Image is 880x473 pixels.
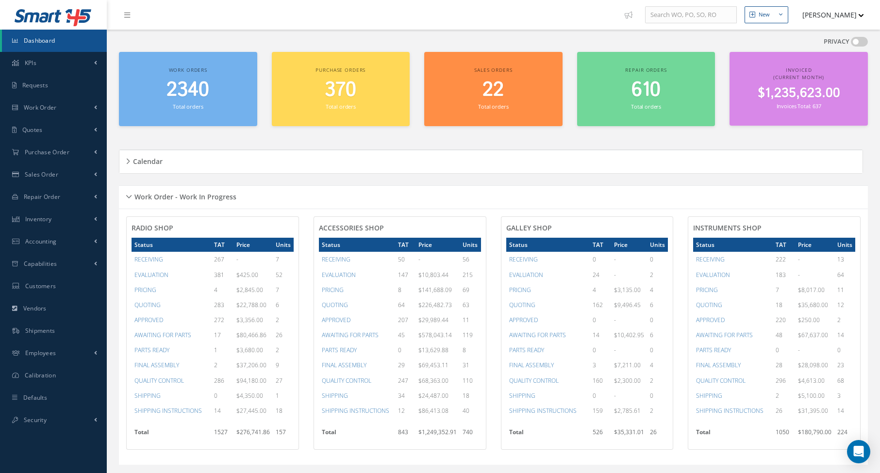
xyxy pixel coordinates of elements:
a: APPROVED [696,316,725,324]
span: (Current Month) [773,74,824,81]
td: 18 [273,403,294,418]
span: 370 [325,76,356,104]
span: $80,466.86 [236,331,266,339]
a: EVALUATION [696,271,730,279]
td: 6 [647,327,668,343]
td: 159 [590,403,611,418]
span: Invoiced [786,66,812,73]
span: Calibration [25,371,56,379]
span: Inventory [25,215,52,223]
a: APPROVED [509,316,538,324]
td: 296 [773,373,795,388]
a: PARTS READY [134,346,169,354]
button: [PERSON_NAME] [793,5,864,24]
span: $22,788.00 [236,301,266,309]
a: RECEIVING [134,255,163,263]
span: Purchase orders [315,66,365,73]
td: 119 [460,327,481,343]
a: PRICING [134,286,156,294]
td: 9 [273,358,294,373]
td: 1 [273,388,294,403]
th: Price [795,238,834,252]
a: RECEIVING [696,255,725,263]
td: 26 [273,327,294,343]
h5: Work Order - Work In Progress [132,190,236,201]
td: 34 [395,388,415,403]
span: $425.00 [236,271,258,279]
span: Employees [25,349,56,357]
label: PRIVACY [824,37,849,47]
a: QUALITY CONTROL [509,376,559,385]
td: 1527 [211,425,233,444]
span: $578,043.14 [418,331,452,339]
th: Total [506,425,590,444]
a: PARTS READY [509,346,544,354]
span: 610 [631,76,661,104]
td: 0 [590,252,611,267]
small: Total orders [631,103,661,110]
a: PRICING [696,286,718,294]
td: 215 [460,267,481,282]
span: - [614,316,616,324]
span: $5,100.00 [798,391,825,400]
td: 23 [834,358,855,373]
span: Requests [22,81,48,89]
td: 2 [834,312,855,327]
td: 0 [211,388,233,403]
span: Accounting [25,237,57,245]
th: TAT [211,238,233,252]
th: Price [415,238,460,252]
td: 2 [273,312,294,327]
th: TAT [773,238,795,252]
span: $7,211.00 [614,361,641,369]
button: New [745,6,788,23]
span: - [798,346,800,354]
td: 14 [834,403,855,418]
td: 2 [647,403,668,418]
td: 11 [460,312,481,327]
td: 0 [395,343,415,358]
td: 2 [273,343,294,358]
a: Work orders 2340 Total orders [119,52,257,126]
th: Units [647,238,668,252]
h4: RADIO SHOP [132,224,294,232]
span: $31,395.00 [798,407,828,415]
span: $9,496.45 [614,301,641,309]
td: 18 [773,297,795,312]
td: 0 [590,312,611,327]
span: - [614,255,616,263]
span: $3,135.00 [614,286,641,294]
span: $27,445.00 [236,407,266,415]
span: $69,453.11 [418,361,448,369]
td: 0 [647,388,668,403]
td: 843 [395,425,415,444]
span: $29,989.44 [418,316,448,324]
td: 11 [834,282,855,297]
span: Purchase Order [25,148,69,156]
span: - [418,255,420,263]
td: 110 [460,373,481,388]
a: PRICING [322,286,344,294]
td: 286 [211,373,233,388]
a: FINAL ASSEMBLY [696,361,741,369]
span: $10,402.95 [614,331,644,339]
td: 8 [460,343,481,358]
a: Invoiced (Current Month) $1,235,623.00 Invoices Total: 637 [730,52,868,126]
td: 63 [460,297,481,312]
th: Status [693,238,773,252]
span: Work Order [24,103,57,112]
th: Total [132,425,211,444]
span: $2,785.61 [614,407,641,415]
small: Total orders [326,103,356,110]
td: 740 [460,425,481,444]
td: 64 [834,267,855,282]
span: Customers [25,282,56,290]
a: SHIPPING [322,391,348,400]
span: $35,680.00 [798,301,828,309]
a: PARTS READY [322,346,357,354]
span: $1,249,352.91 [418,428,457,436]
a: EVALUATION [322,271,356,279]
span: Vendors [23,304,47,312]
th: Units [834,238,855,252]
span: $4,613.00 [798,376,825,385]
